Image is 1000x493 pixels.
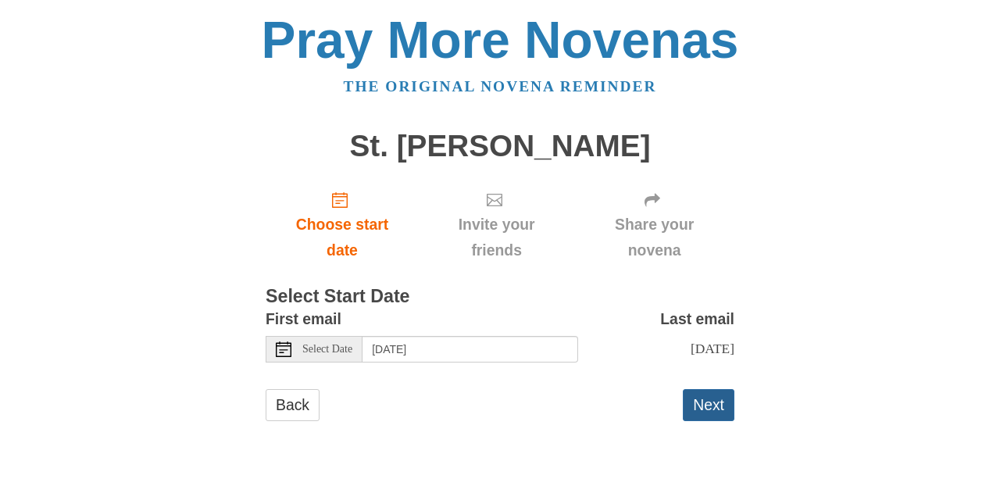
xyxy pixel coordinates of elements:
h1: St. [PERSON_NAME] [266,130,734,163]
label: Last email [660,306,734,332]
div: Click "Next" to confirm your start date first. [574,178,734,271]
span: [DATE] [691,341,734,356]
div: Click "Next" to confirm your start date first. [419,178,574,271]
a: Back [266,389,320,421]
button: Next [683,389,734,421]
span: Invite your friends [434,212,559,263]
span: Select Date [302,344,352,355]
span: Choose start date [281,212,403,263]
span: Share your novena [590,212,719,263]
a: Pray More Novenas [262,11,739,69]
a: Choose start date [266,178,419,271]
h3: Select Start Date [266,287,734,307]
label: First email [266,306,341,332]
a: The original novena reminder [344,78,657,95]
